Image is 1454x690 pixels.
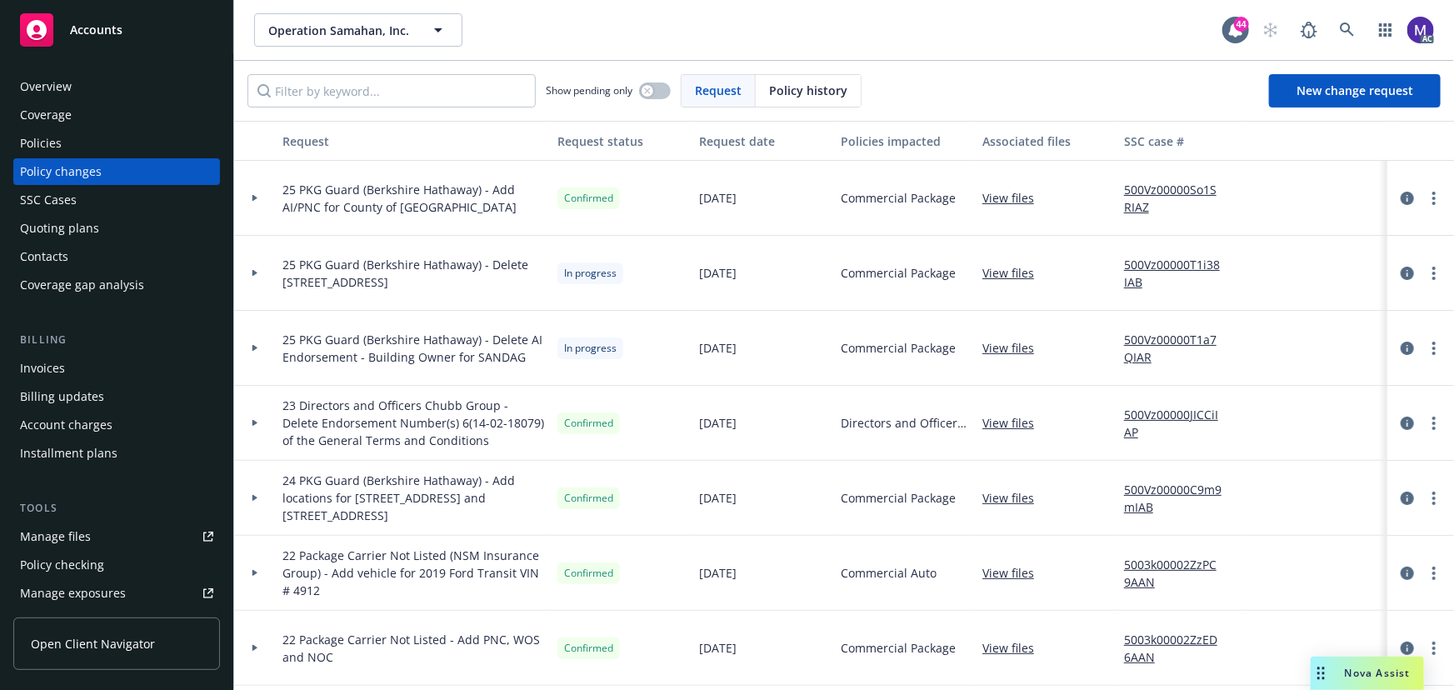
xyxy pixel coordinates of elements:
[1124,181,1236,216] a: 500Vz00000So1SRIAZ
[1124,556,1236,591] a: 5003k00002ZzPC9AAN
[1397,338,1417,358] a: circleInformation
[234,536,276,611] div: Toggle Row Expanded
[20,215,99,242] div: Quoting plans
[692,121,834,161] button: Request date
[1397,563,1417,583] a: circleInformation
[13,552,220,578] a: Policy checking
[282,631,544,666] span: 22 Package Carrier Not Listed - Add PNC, WOS and NOC
[13,158,220,185] a: Policy changes
[282,331,544,366] span: 25 PKG Guard (Berkshire Hathaway) - Delete AI Endorsement - Building Owner for SANDAG
[1345,666,1411,680] span: Nova Assist
[282,397,544,449] span: 23 Directors and Officers Chubb Group - Delete Endorsement Number(s) 6(14-02-18079) of the Genera...
[13,332,220,348] div: Billing
[564,266,617,281] span: In progress
[699,414,737,432] span: [DATE]
[234,611,276,686] div: Toggle Row Expanded
[699,132,827,150] div: Request date
[769,82,847,99] span: Policy history
[20,412,112,438] div: Account charges
[1407,17,1434,43] img: photo
[982,414,1047,432] a: View files
[1124,406,1236,441] a: 500Vz00000JICCiIAP
[1234,17,1249,32] div: 44
[1269,74,1441,107] a: New change request
[1124,631,1236,666] a: 5003k00002ZzED6AAN
[234,161,276,236] div: Toggle Row Expanded
[564,341,617,356] span: In progress
[1397,263,1417,283] a: circleInformation
[841,264,956,282] span: Commercial Package
[20,130,62,157] div: Policies
[282,132,544,150] div: Request
[982,339,1047,357] a: View files
[699,339,737,357] span: [DATE]
[13,187,220,213] a: SSC Cases
[841,189,956,207] span: Commercial Package
[276,121,551,161] button: Request
[13,73,220,100] a: Overview
[695,82,742,99] span: Request
[1424,188,1444,208] a: more
[282,547,544,599] span: 22 Package Carrier Not Listed (NSM Insurance Group) - Add vehicle for 2019 Ford Transit VIN # 4912
[13,383,220,410] a: Billing updates
[13,500,220,517] div: Tools
[234,311,276,386] div: Toggle Row Expanded
[20,73,72,100] div: Overview
[982,264,1047,282] a: View files
[247,74,536,107] input: Filter by keyword...
[13,440,220,467] a: Installment plans
[13,272,220,298] a: Coverage gap analysis
[13,412,220,438] a: Account charges
[1424,488,1444,508] a: more
[20,355,65,382] div: Invoices
[13,580,220,607] span: Manage exposures
[1424,638,1444,658] a: more
[20,383,104,410] div: Billing updates
[282,472,544,524] span: 24 PKG Guard (Berkshire Hathaway) - Add locations for [STREET_ADDRESS] and [STREET_ADDRESS]
[13,523,220,550] a: Manage files
[1311,657,1332,690] div: Drag to move
[841,489,956,507] span: Commercial Package
[234,461,276,536] div: Toggle Row Expanded
[551,121,692,161] button: Request status
[564,416,613,431] span: Confirmed
[976,121,1117,161] button: Associated files
[1124,256,1236,291] a: 500Vz00000T1i38IAB
[1424,338,1444,358] a: more
[699,189,737,207] span: [DATE]
[1297,82,1413,98] span: New change request
[699,639,737,657] span: [DATE]
[13,355,220,382] a: Invoices
[1424,263,1444,283] a: more
[1124,481,1236,516] a: 500Vz00000C9m9mIAB
[20,243,68,270] div: Contacts
[1254,13,1287,47] a: Start snowing
[982,564,1047,582] a: View files
[841,414,969,432] span: Directors and Officers - D&O/EPL/Fiduciary
[1424,413,1444,433] a: more
[13,102,220,128] a: Coverage
[13,7,220,53] a: Accounts
[20,158,102,185] div: Policy changes
[1397,488,1417,508] a: circleInformation
[13,215,220,242] a: Quoting plans
[1124,132,1236,150] div: SSC case #
[31,635,155,652] span: Open Client Navigator
[20,580,126,607] div: Manage exposures
[282,256,544,291] span: 25 PKG Guard (Berkshire Hathaway) - Delete [STREET_ADDRESS]
[1424,563,1444,583] a: more
[564,491,613,506] span: Confirmed
[1397,638,1417,658] a: circleInformation
[20,102,72,128] div: Coverage
[557,132,686,150] div: Request status
[268,22,412,39] span: Operation Samahan, Inc.
[20,272,144,298] div: Coverage gap analysis
[13,130,220,157] a: Policies
[982,489,1047,507] a: View files
[1292,13,1326,47] a: Report a Bug
[841,339,956,357] span: Commercial Package
[234,236,276,311] div: Toggle Row Expanded
[13,243,220,270] a: Contacts
[546,83,632,97] span: Show pending only
[699,564,737,582] span: [DATE]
